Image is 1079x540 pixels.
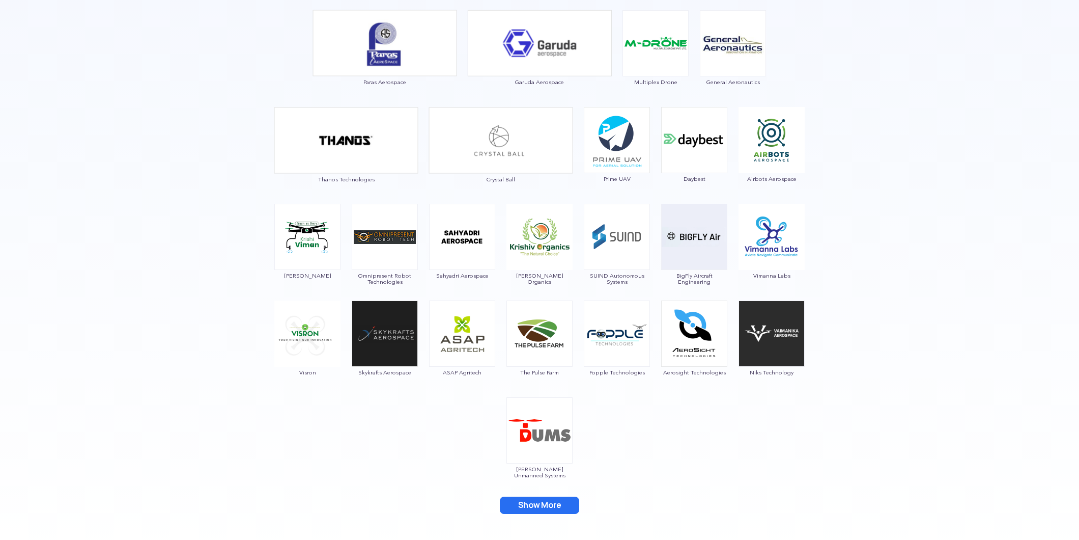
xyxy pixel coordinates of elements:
span: General Aeronautics [699,79,766,85]
span: Niks Technology [738,369,805,375]
img: ic_crystalball_double.png [429,107,573,174]
img: ic_garuda_eco.png [467,10,612,76]
span: Prime UAV [583,176,650,182]
a: [PERSON_NAME] Organics [506,232,573,285]
img: img_airbots.png [739,107,805,173]
img: img_krishiv.png [506,204,573,270]
span: Visron [274,369,341,375]
a: Paras Aerospace [313,38,457,85]
a: General Aeronautics [699,38,766,85]
a: Visron [274,329,341,375]
span: Thanos Technologies [274,176,418,182]
img: ic_paras_double.png [313,10,457,76]
img: ic_daksha.png [506,397,573,464]
img: img_visron.png [274,301,340,367]
img: ic_multiplex.png [622,10,689,76]
a: Prime UAV [583,135,650,182]
span: Multiplex Drone [622,79,689,85]
span: Crystal Ball [429,176,573,182]
a: Crystal Ball [429,135,573,182]
img: img_suind.png [584,204,650,270]
span: [PERSON_NAME] [274,273,341,279]
a: BigFly Aircraft Engineering [661,232,728,285]
span: Daybest [661,176,728,182]
span: [PERSON_NAME] Unmanned Systems [506,466,573,478]
span: ASAP Agritech [429,369,496,375]
img: ic_omnipresent.png [352,204,418,270]
a: Daybest [661,135,728,182]
img: img_sahyadri.png [429,204,495,270]
span: Vimanna Labs [738,273,805,279]
a: [PERSON_NAME] [274,232,341,279]
span: Fopple Technologies [583,369,650,375]
span: Sahyadri Aerospace [429,273,496,279]
img: img_krishi.png [274,204,340,270]
span: Skykrafts Aerospace [351,369,418,375]
span: Aerosight Technologies [661,369,728,375]
img: ic_thanos_double.png [274,107,418,174]
img: img_vimanna.png [739,204,805,270]
img: img_aerosight.png [661,301,727,367]
img: ic_daybest.png [661,107,727,173]
span: Garuda Aerospace [467,79,612,85]
img: img_bigfly.png [661,204,727,270]
span: Airbots Aerospace [738,176,805,182]
img: ic_general.png [700,10,766,76]
a: SUIND Autonomous Systems [583,232,650,285]
img: ic_asapagritech.png [429,301,495,367]
a: The Pulse Farm [506,329,573,375]
a: Airbots Aerospace [738,135,805,182]
a: Thanos Technologies [274,135,418,182]
a: Multiplex Drone [622,38,689,85]
a: Fopple Technologies [583,329,650,375]
a: Omnipresent Robot Technologies [351,232,418,285]
span: SUIND Autonomous Systems [583,273,650,285]
span: [PERSON_NAME] Organics [506,273,573,285]
a: Sahyadri Aerospace [429,232,496,279]
a: Niks Technology [738,329,805,375]
span: Paras Aerospace [313,79,457,85]
a: ASAP Agritech [429,329,496,375]
a: [PERSON_NAME] Unmanned Systems [506,425,573,478]
img: ic_primeuav.png [584,107,650,173]
span: The Pulse Farm [506,369,573,375]
img: img_thepulse.png [506,301,573,367]
span: BigFly Aircraft Engineering [661,273,728,285]
img: img_niks.png [739,301,805,367]
a: Aerosight Technologies [661,329,728,375]
button: Show More [500,497,579,514]
a: Garuda Aerospace [467,38,612,85]
span: Omnipresent Robot Technologies [351,273,418,285]
img: ic_skykrafts.png [352,301,418,367]
img: ic_fopple.png [584,301,650,367]
a: Skykrafts Aerospace [351,329,418,375]
a: Vimanna Labs [738,232,805,279]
